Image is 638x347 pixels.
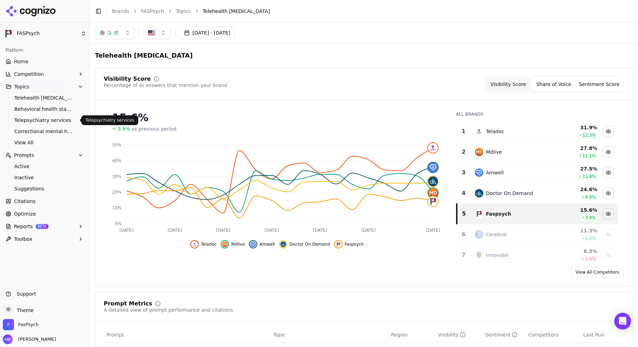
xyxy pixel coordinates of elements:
[107,331,124,338] span: Prompt
[426,228,440,233] tspan: [DATE]
[486,231,507,238] div: Cerebral
[104,327,271,343] th: Prompt
[526,327,580,343] th: Competitors
[14,94,75,101] span: Telehealth [MEDICAL_DATA]
[271,327,388,343] th: Topic
[12,115,78,125] a: Telepsychiatry services
[12,93,78,103] a: Telehealth [MEDICAL_DATA]
[12,138,78,147] a: View All
[457,224,618,245] tr: 6cerebralCerebral11.3%1.5%Show cerebral data
[14,152,34,159] span: Prompts
[457,162,618,183] tr: 3amwellAmwell27.5%11.8%Hide amwell data
[12,104,78,114] a: Behavioral health staffing
[176,8,191,15] a: Topics
[475,168,483,177] img: amwell
[556,145,597,152] div: 27.8 %
[119,228,134,233] tspan: [DATE]
[3,221,86,232] button: ReportsBETA
[112,8,618,15] nav: breadcrumb
[3,150,86,161] button: Prompts
[460,210,468,218] div: 5
[115,221,122,226] tspan: 0%
[216,228,230,233] tspan: [DATE]
[3,233,86,245] button: Toolbox
[14,83,29,90] span: Topics
[14,128,75,135] span: Correctional mental health
[556,124,597,131] div: 31.9 %
[14,308,34,313] span: Theme
[571,267,624,278] a: View All Competitors
[388,327,435,343] th: Region
[457,204,618,224] tr: 5faspsychFaspsych15.6%3.9%Hide faspsych data
[603,208,614,219] button: Hide faspsych data
[250,241,256,247] img: amwell
[3,81,86,92] button: Topics
[475,251,483,259] img: innovatel
[556,186,597,193] div: 24.6 %
[192,241,197,247] img: teladoc
[3,56,86,67] a: Home
[460,230,468,239] div: 6
[179,27,235,39] button: [DATE] - [DATE]
[279,240,330,248] button: Hide doctor on demand data
[3,28,14,39] img: FASPsych
[485,331,517,338] div: Sentiment
[438,331,466,338] div: Visibility
[14,163,75,170] span: Active
[475,189,483,197] img: doctor on demand
[460,148,468,156] div: 2
[12,184,78,194] a: Suggestions
[475,148,483,156] img: mdlive
[14,106,75,113] span: Behavioral health staffing
[12,126,78,136] a: Correctional mental health
[556,165,597,172] div: 27.5 %
[582,132,596,138] span: 12.3 %
[104,301,152,306] div: Prompt Metrics
[428,162,438,172] img: amwell
[556,248,597,255] div: 6.5 %
[456,111,618,117] div: All Brands
[391,331,408,338] span: Region
[614,313,631,330] div: Open Intercom Messenger
[112,8,129,14] a: Brands
[201,241,217,247] span: Teladoc
[104,76,151,82] div: Visibility Score
[603,167,614,178] button: Hide amwell data
[486,128,504,135] div: Teladoc
[531,78,577,91] button: Share of Voice
[475,127,483,136] img: teladoc
[273,331,286,338] span: Topic
[428,176,438,186] img: doctor on demand
[585,215,596,221] span: 3.9 %
[603,250,614,261] button: Show innovatel data
[18,321,39,328] span: FasPsych
[112,111,442,124] div: 15.6%
[3,334,56,344] button: Open user button
[95,51,193,60] span: Telehealth [MEDICAL_DATA]
[486,149,502,156] div: Mdlive
[14,198,36,205] span: Citations
[3,319,14,330] img: FasPsych
[86,117,134,123] p: Telepsychiatry services
[428,188,438,198] img: mdlive
[112,143,122,147] tspan: 50%
[460,127,468,136] div: 1
[104,306,233,313] div: A detailed view of prompt performance and citations
[265,228,279,233] tspan: [DATE]
[112,174,122,179] tspan: 30%
[603,146,614,158] button: Hide mdlive data
[585,256,596,262] span: 1.4 %
[486,210,511,217] div: Faspsych
[460,251,468,259] div: 7
[556,227,597,234] div: 11.3 %
[3,196,86,207] a: Citations
[12,161,78,171] a: Active
[582,174,596,179] span: 11.8 %
[475,230,483,239] img: cerebral
[486,252,509,259] div: Innovatel
[112,205,122,210] tspan: 10%
[345,241,364,247] span: Faspsych
[222,241,228,247] img: mdlive
[148,29,155,36] img: United States
[14,290,36,297] span: Support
